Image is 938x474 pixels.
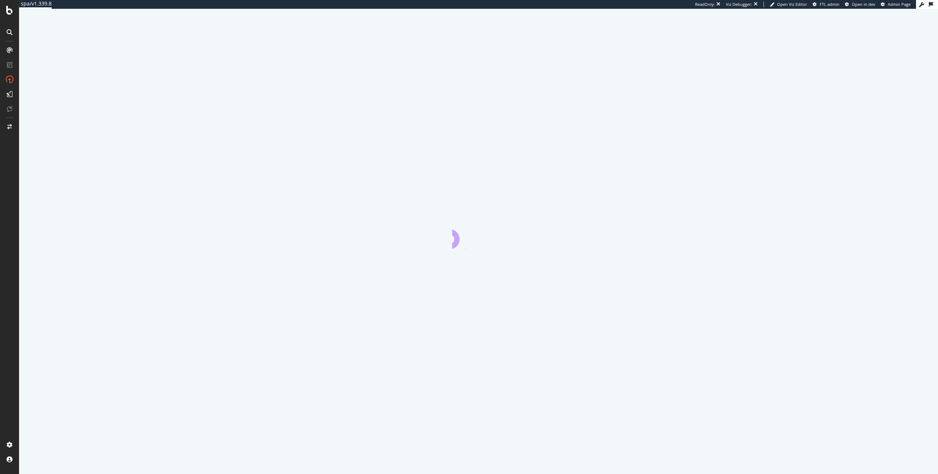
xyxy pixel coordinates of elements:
[452,222,505,249] div: animation
[888,1,911,7] span: Admin Page
[770,1,807,7] a: Open Viz Editor
[852,1,875,7] span: Open in dev
[845,1,875,7] a: Open in dev
[777,1,807,7] span: Open Viz Editor
[695,1,715,7] div: ReadOnly:
[820,1,839,7] span: FTL admin
[726,1,752,7] div: Viz Debugger:
[813,1,839,7] a: FTL admin
[881,1,911,7] a: Admin Page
